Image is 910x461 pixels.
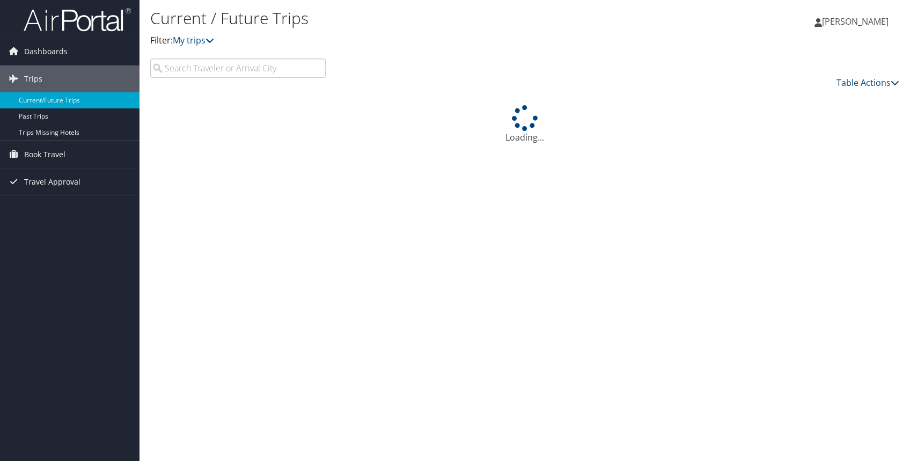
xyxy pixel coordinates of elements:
span: Dashboards [24,38,68,65]
span: Travel Approval [24,169,80,195]
p: Filter: [150,34,650,48]
span: Trips [24,65,42,92]
span: [PERSON_NAME] [822,16,889,27]
a: Table Actions [836,77,899,89]
h1: Current / Future Trips [150,7,650,30]
span: Book Travel [24,141,65,168]
div: Loading... [150,105,899,144]
input: Search Traveler or Arrival City [150,58,326,78]
a: My trips [173,34,214,46]
img: airportal-logo.png [24,7,131,32]
a: [PERSON_NAME] [814,5,899,38]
